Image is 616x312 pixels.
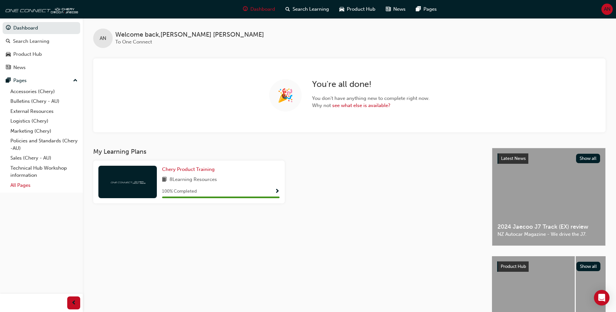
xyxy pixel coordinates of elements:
span: search-icon [6,39,10,44]
span: Show Progress [275,189,280,195]
button: DashboardSearch LearningProduct HubNews [3,21,80,75]
img: oneconnect [3,3,78,16]
span: News [393,6,406,13]
a: Accessories (Chery) [8,87,80,97]
a: Marketing (Chery) [8,126,80,136]
span: Welcome back , [PERSON_NAME] [PERSON_NAME] [115,31,264,39]
span: Product Hub [347,6,375,13]
a: pages-iconPages [411,3,442,16]
button: Pages [3,75,80,87]
h2: You're all done! [312,79,430,90]
button: Show Progress [275,187,280,196]
span: 8 Learning Resources [170,176,217,184]
span: Product Hub [501,264,526,269]
a: Sales (Chery - AU) [8,153,80,163]
span: Pages [423,6,437,13]
a: External Resources [8,106,80,116]
span: Chery Product Training [162,166,215,172]
span: NZ Autocar Magazine - We drive the J7. [497,231,600,238]
span: book-icon [162,176,167,184]
span: car-icon [6,52,11,57]
span: AN [604,6,610,13]
span: guage-icon [243,5,248,13]
span: 100 % Completed [162,188,197,195]
a: guage-iconDashboard [238,3,280,16]
a: All Pages [8,180,80,190]
button: Show all [576,262,601,271]
a: Dashboard [3,22,80,34]
span: Latest News [501,156,526,161]
div: Product Hub [13,51,42,58]
span: AN [100,35,106,42]
button: Show all [576,154,600,163]
a: News [3,62,80,74]
span: news-icon [386,5,391,13]
span: news-icon [6,65,11,71]
a: Bulletins (Chery - AU) [8,96,80,106]
span: search-icon [285,5,290,13]
span: 🎉 [277,92,294,99]
a: Latest NewsShow all2024 Jaecoo J7 Track (EX) reviewNZ Autocar Magazine - We drive the J7. [492,148,606,246]
span: Why not [312,102,430,109]
a: Latest NewsShow all [497,153,600,164]
div: News [13,64,26,71]
a: Product HubShow all [497,261,600,272]
a: Logistics (Chery) [8,116,80,126]
a: Chery Product Training [162,166,217,173]
a: Product Hub [3,48,80,60]
div: Pages [13,77,27,84]
span: 2024 Jaecoo J7 Track (EX) review [497,223,600,231]
a: car-iconProduct Hub [334,3,381,16]
a: Policies and Standards (Chery -AU) [8,136,80,153]
a: news-iconNews [381,3,411,16]
span: Dashboard [250,6,275,13]
span: Search Learning [293,6,329,13]
h3: My Learning Plans [93,148,482,155]
img: oneconnect [110,179,145,185]
span: You don't have anything new to complete right now. [312,95,430,102]
button: AN [601,4,613,15]
span: up-icon [73,77,78,85]
a: search-iconSearch Learning [280,3,334,16]
span: prev-icon [71,299,76,307]
span: guage-icon [6,25,11,31]
div: Search Learning [13,38,49,45]
a: see what else is available? [332,102,390,108]
a: Search Learning [3,35,80,47]
span: pages-icon [416,5,421,13]
a: Technical Hub Workshop information [8,163,80,180]
span: car-icon [339,5,344,13]
span: To One Connect [115,39,152,45]
span: pages-icon [6,78,11,84]
div: Open Intercom Messenger [594,290,610,306]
